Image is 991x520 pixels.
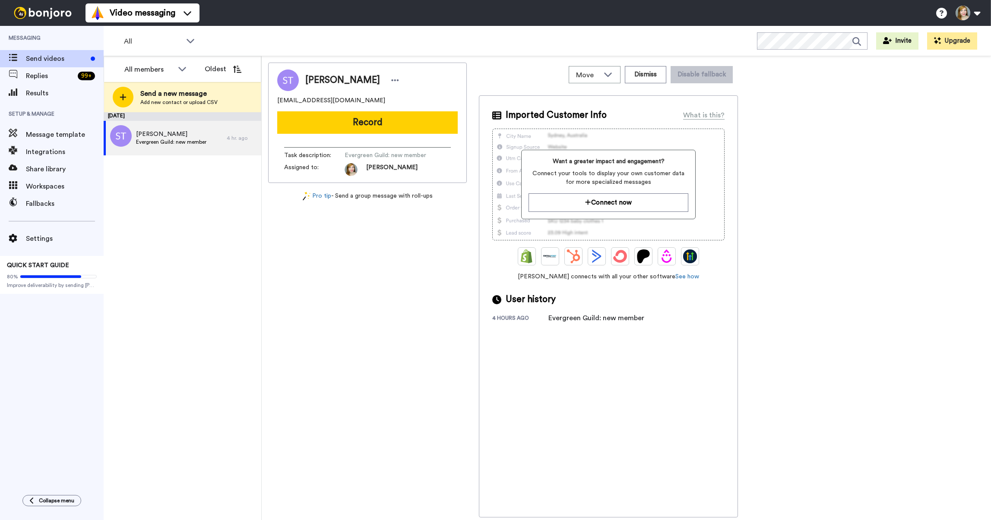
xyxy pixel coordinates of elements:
[7,282,97,289] span: Improve deliverability by sending [PERSON_NAME]’s from your own email
[277,111,458,134] button: Record
[78,72,95,80] div: 99 +
[10,7,75,19] img: bj-logo-header-white.svg
[567,249,580,263] img: Hubspot
[660,249,674,263] img: Drip
[303,192,331,201] a: Pro tip
[671,66,733,83] button: Disable fallback
[26,199,104,209] span: Fallbacks
[91,6,104,20] img: vm-color.svg
[26,71,74,81] span: Replies
[506,109,607,122] span: Imported Customer Info
[136,139,206,145] span: Evergreen Guild: new member
[520,249,534,263] img: Shopify
[140,99,218,106] span: Add new contact or upload CSV
[636,249,650,263] img: Patreon
[613,249,627,263] img: ConvertKit
[26,54,87,64] span: Send videos
[26,233,104,244] span: Settings
[345,151,427,160] span: Evergreen Guild: new member
[198,60,248,78] button: Oldest
[683,110,725,120] div: What is this?
[39,497,74,504] span: Collapse menu
[110,125,132,147] img: st.png
[22,495,81,506] button: Collapse menu
[683,249,697,263] img: GoHighLevel
[529,193,688,212] button: Connect now
[529,157,688,166] span: Want a greater impact and engagement?
[7,262,69,268] span: QUICK START GUIDE
[927,32,977,50] button: Upgrade
[227,135,257,142] div: 4 hr. ago
[110,7,175,19] span: Video messaging
[305,74,380,87] span: [PERSON_NAME]
[625,66,666,83] button: Dismiss
[26,147,104,157] span: Integrations
[576,70,599,80] span: Move
[136,130,206,139] span: [PERSON_NAME]
[548,313,644,323] div: Evergreen Guild: new member
[26,129,104,140] span: Message template
[345,163,358,176] img: 9419fa03-e800-45ac-ac62-27193320b05d-1548010494.jpg
[26,164,104,174] span: Share library
[303,192,310,201] img: magic-wand.svg
[876,32,918,50] button: Invite
[543,249,557,263] img: Ontraport
[506,293,556,306] span: User history
[277,96,385,105] span: [EMAIL_ADDRESS][DOMAIN_NAME]
[492,315,548,323] div: 4 hours ago
[366,163,418,176] span: [PERSON_NAME]
[140,88,218,99] span: Send a new message
[284,151,345,160] span: Task description :
[124,36,182,47] span: All
[268,192,467,201] div: - Send a group message with roll-ups
[7,273,18,280] span: 80%
[26,181,104,192] span: Workspaces
[675,274,699,280] a: See how
[104,112,261,121] div: [DATE]
[529,169,688,186] span: Connect your tools to display your own customer data for more specialized messages
[277,69,299,91] img: Image of Sarah Tackett
[26,88,104,98] span: Results
[590,249,604,263] img: ActiveCampaign
[124,64,174,75] div: All members
[492,272,725,281] span: [PERSON_NAME] connects with all your other software
[284,163,345,176] span: Assigned to:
